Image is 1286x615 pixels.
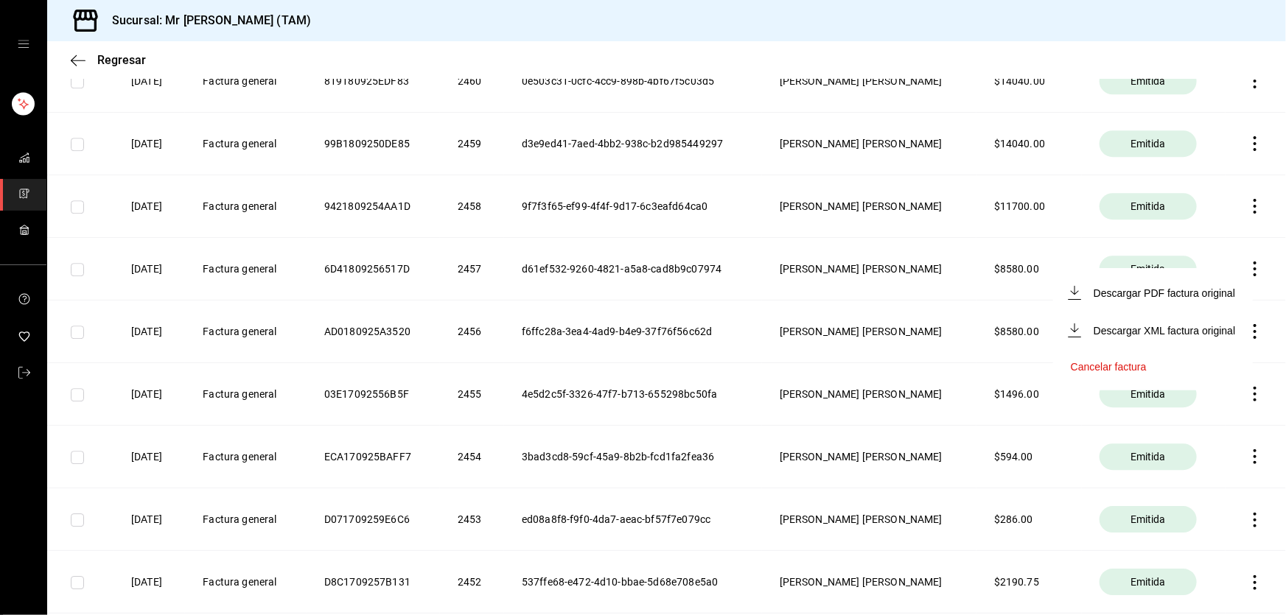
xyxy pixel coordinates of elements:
[1094,287,1235,299] div: Descargar PDF factura original
[1071,361,1147,373] button: Cancelar factura
[1071,323,1235,337] button: Descargar XML factura original
[1071,286,1235,300] button: Descargar PDF factura original
[1094,325,1235,337] div: Descargar XML factura original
